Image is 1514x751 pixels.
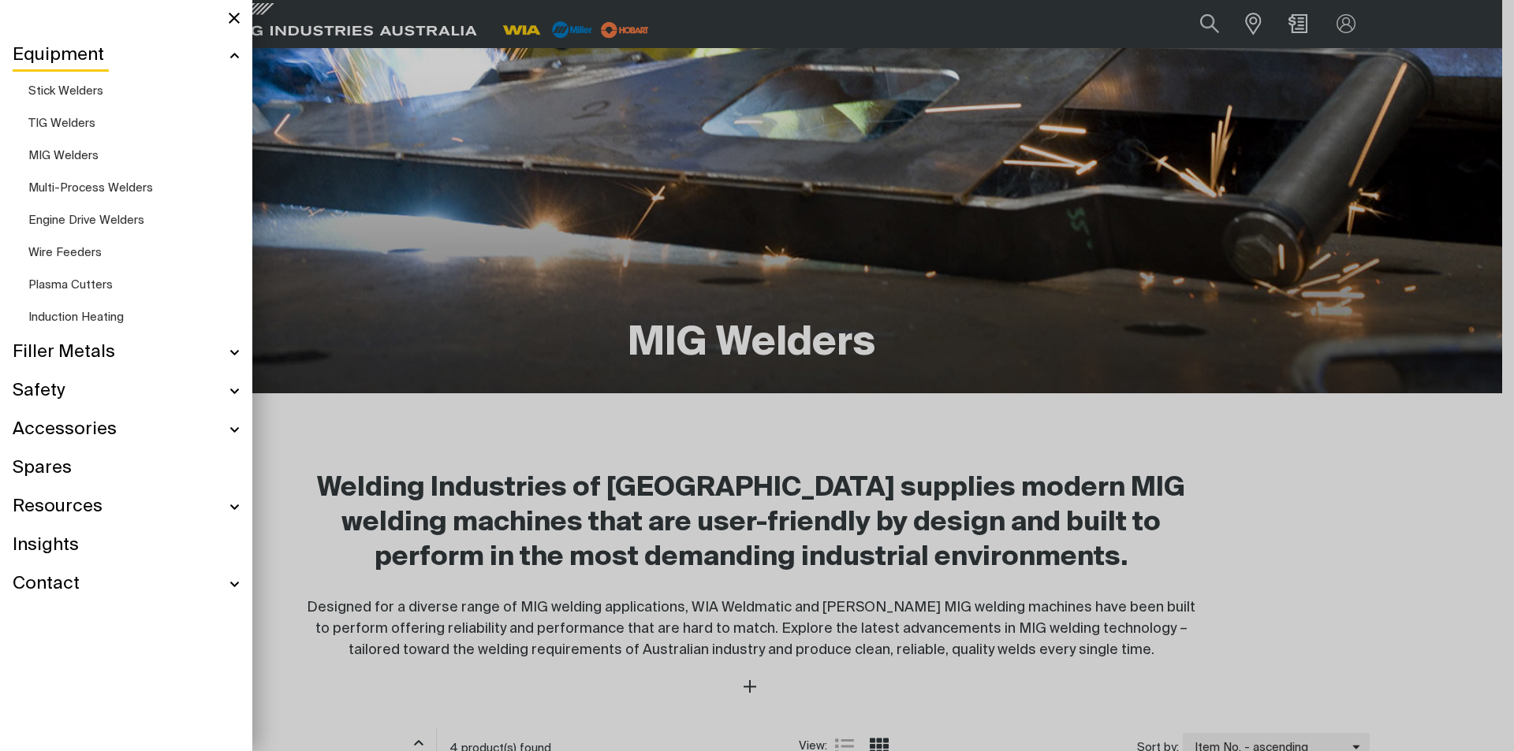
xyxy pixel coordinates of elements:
span: Filler Metals [13,341,115,364]
a: Resources [13,488,240,526]
a: Safety [13,372,240,411]
a: Spares [13,449,240,488]
span: Equipment [13,44,104,67]
span: Plasma Cutters [28,279,113,291]
span: Contact [13,573,80,596]
a: Multi-Process Welders [28,172,240,204]
a: Induction Heating [28,301,240,333]
a: Stick Welders [28,75,240,107]
a: Plasma Cutters [28,269,240,301]
span: Stick Welders [28,85,103,97]
a: MIG Welders [28,139,240,172]
a: Filler Metals [13,333,240,372]
a: Contact [13,565,240,604]
a: Equipment [13,36,240,75]
span: Spares [13,457,72,480]
span: Accessories [13,418,117,441]
span: Engine Drive Welders [28,214,144,226]
a: Engine Drive Welders [28,204,240,236]
span: Insights [13,534,79,557]
span: Wire Feeders [28,247,102,258]
span: Resources [13,496,103,519]
a: TIG Welders [28,107,240,139]
span: Multi-Process Welders [28,182,153,194]
span: Safety [13,380,65,403]
a: Wire Feeders [28,236,240,269]
span: Induction Heating [28,311,124,323]
a: Insights [13,526,240,565]
span: TIG Welders [28,117,95,129]
span: MIG Welders [28,150,99,162]
ul: Equipment Submenu [13,75,240,333]
a: Accessories [13,411,240,449]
